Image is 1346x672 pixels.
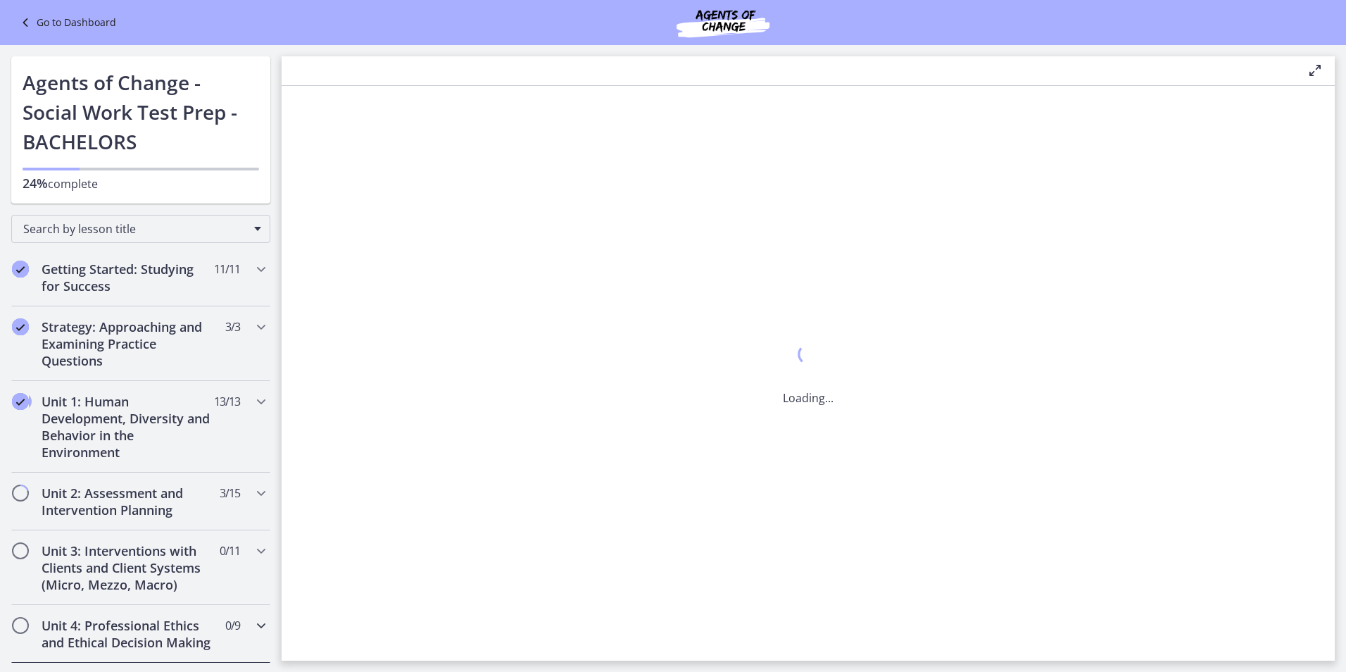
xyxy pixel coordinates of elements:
a: Go to Dashboard [17,14,116,31]
span: 13 / 13 [214,393,240,410]
h2: Strategy: Approaching and Examining Practice Questions [42,318,213,369]
img: Agents of Change [639,6,807,39]
i: Completed [12,318,29,335]
p: Loading... [783,390,834,406]
span: 3 / 15 [220,485,240,502]
i: Completed [12,393,29,410]
h2: Unit 3: Interventions with Clients and Client Systems (Micro, Mezzo, Macro) [42,542,213,593]
h2: Getting Started: Studying for Success [42,261,213,294]
span: 11 / 11 [214,261,240,278]
div: 1 [783,340,834,373]
span: Search by lesson title [23,221,247,237]
h1: Agents of Change - Social Work Test Prep - BACHELORS [23,68,259,156]
p: complete [23,175,259,192]
span: 3 / 3 [225,318,240,335]
div: Search by lesson title [11,215,270,243]
h2: Unit 2: Assessment and Intervention Planning [42,485,213,518]
span: 24% [23,175,48,192]
span: 0 / 11 [220,542,240,559]
h2: Unit 1: Human Development, Diversity and Behavior in the Environment [42,393,213,461]
span: 0 / 9 [225,617,240,634]
h2: Unit 4: Professional Ethics and Ethical Decision Making [42,617,213,651]
i: Completed [12,261,29,278]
